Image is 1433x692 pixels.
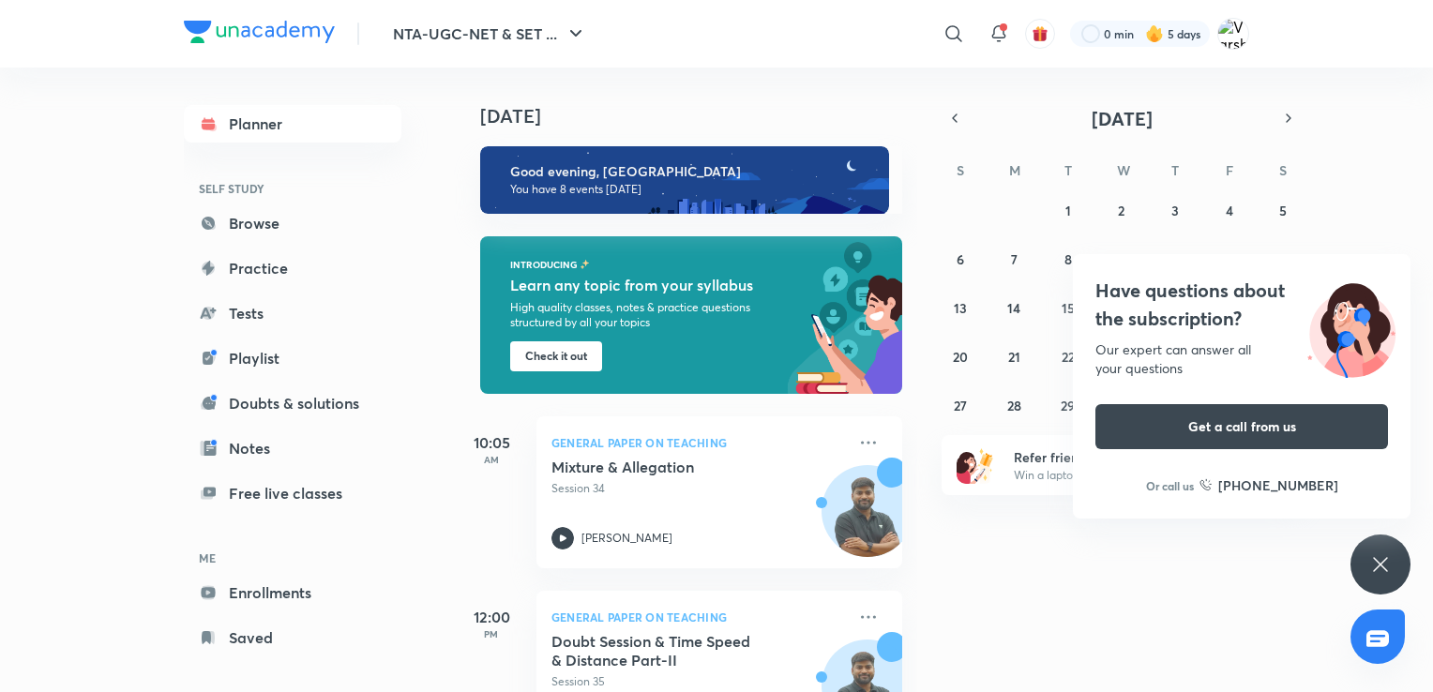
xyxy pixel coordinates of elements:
[510,163,872,180] h6: Good evening, [GEOGRAPHIC_DATA]
[1014,467,1244,484] p: Win a laptop, vouchers & more
[957,446,994,484] img: referral
[1064,161,1072,179] abbr: Tuesday
[1218,475,1338,495] h6: [PHONE_NUMBER]
[1107,244,1137,274] button: July 9, 2025
[454,628,529,639] p: PM
[1014,447,1244,467] h6: Refer friends
[957,161,964,179] abbr: Sunday
[1214,244,1244,274] button: July 11, 2025
[1007,299,1020,317] abbr: July 14, 2025
[945,341,975,371] button: July 20, 2025
[551,632,785,669] h5: Doubt Session & Time Speed & Distance Part-II
[1025,19,1055,49] button: avatar
[945,293,975,323] button: July 13, 2025
[1146,477,1194,494] p: Or call us
[184,474,401,512] a: Free live classes
[968,105,1275,131] button: [DATE]
[581,530,672,547] p: [PERSON_NAME]
[1118,202,1124,219] abbr: July 2, 2025
[1061,397,1075,414] abbr: July 29, 2025
[1169,250,1183,268] abbr: July 10, 2025
[1053,244,1083,274] button: July 8, 2025
[1160,195,1190,225] button: July 3, 2025
[1214,195,1244,225] button: July 4, 2025
[551,480,846,497] p: Session 34
[551,606,846,628] p: General Paper on Teaching
[945,390,975,420] button: July 27, 2025
[184,249,401,287] a: Practice
[1062,299,1075,317] abbr: July 15, 2025
[1268,244,1298,274] button: July 12, 2025
[1268,195,1298,225] button: July 5, 2025
[1277,250,1290,268] abbr: July 12, 2025
[1117,161,1130,179] abbr: Wednesday
[1064,250,1072,268] abbr: July 8, 2025
[184,204,401,242] a: Browse
[184,574,401,611] a: Enrollments
[1092,106,1153,131] span: [DATE]
[1053,390,1083,420] button: July 29, 2025
[1145,24,1164,43] img: streak
[454,606,529,628] h5: 12:00
[1032,25,1048,42] img: avatar
[1171,202,1179,219] abbr: July 3, 2025
[1279,202,1287,219] abbr: July 5, 2025
[1008,348,1020,366] abbr: July 21, 2025
[1009,161,1020,179] abbr: Monday
[184,21,335,43] img: Company Logo
[510,259,578,270] p: INTRODUCING
[184,294,401,332] a: Tests
[480,105,921,128] h4: [DATE]
[184,339,401,377] a: Playlist
[510,274,757,296] h5: Learn any topic from your syllabus
[510,182,872,197] p: You have 8 events [DATE]
[480,146,889,214] img: evening
[1053,293,1083,323] button: July 15, 2025
[1007,397,1021,414] abbr: July 28, 2025
[580,259,590,270] img: feature
[1053,341,1083,371] button: July 22, 2025
[1053,195,1083,225] button: July 1, 2025
[1199,475,1338,495] a: [PHONE_NUMBER]
[1118,250,1125,268] abbr: July 9, 2025
[954,299,967,317] abbr: July 13, 2025
[551,673,846,690] p: Session 35
[954,397,967,414] abbr: July 27, 2025
[454,431,529,454] h5: 10:05
[1171,161,1179,179] abbr: Thursday
[1095,277,1388,333] h4: Have questions about the subscription?
[999,244,1029,274] button: July 7, 2025
[1279,161,1287,179] abbr: Saturday
[1011,250,1018,268] abbr: July 7, 2025
[454,454,529,465] p: AM
[551,431,846,454] p: General Paper on Teaching
[1226,161,1233,179] abbr: Friday
[999,341,1029,371] button: July 21, 2025
[1095,340,1388,378] div: Our expert can answer all your questions
[1062,348,1075,366] abbr: July 22, 2025
[184,21,335,48] a: Company Logo
[184,542,401,574] h6: ME
[1160,244,1190,274] button: July 10, 2025
[1065,202,1071,219] abbr: July 1, 2025
[1095,404,1388,449] button: Get a call from us
[1217,18,1249,50] img: Varsha V
[184,619,401,656] a: Saved
[1224,250,1235,268] abbr: July 11, 2025
[382,15,598,53] button: NTA-UGC-NET & SET ...
[184,384,401,422] a: Doubts & solutions
[957,250,964,268] abbr: July 6, 2025
[510,300,752,330] p: High quality classes, notes & practice questions structured by all your topics
[184,173,401,204] h6: SELF STUDY
[551,458,785,476] h5: Mixture & Allegation
[999,390,1029,420] button: July 28, 2025
[1226,202,1233,219] abbr: July 4, 2025
[945,244,975,274] button: July 6, 2025
[184,105,401,143] a: Planner
[1292,277,1410,378] img: ttu_illustration_new.svg
[1107,195,1137,225] button: July 2, 2025
[184,429,401,467] a: Notes
[999,293,1029,323] button: July 14, 2025
[822,475,913,565] img: Avatar
[953,348,968,366] abbr: July 20, 2025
